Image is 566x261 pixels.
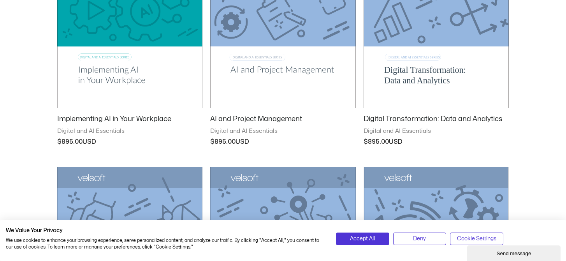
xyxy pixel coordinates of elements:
span: Cookie Settings [457,235,496,243]
span: Digital and AI Essentials [210,127,355,135]
span: $ [57,139,62,145]
bdi: 895.00 [210,139,236,145]
h2: We Value Your Privacy [6,227,324,234]
bdi: 895.00 [57,139,83,145]
span: Accept All [350,235,375,243]
button: Accept all cookies [336,233,389,245]
a: Implementing AI in Your Workplace [57,115,202,127]
button: Adjust cookie preferences [450,233,503,245]
span: Digital and AI Essentials [57,127,202,135]
h2: AI and Project Management [210,115,355,123]
a: Digital Transformation: Data and Analytics [364,115,509,127]
bdi: 895.00 [364,139,389,145]
a: AI and Project Management [210,115,355,127]
span: $ [210,139,214,145]
span: Digital and AI Essentials [364,127,509,135]
button: Deny all cookies [393,233,446,245]
p: We use cookies to enhance your browsing experience, serve personalized content, and analyze our t... [6,237,324,250]
span: Deny [413,235,426,243]
span: $ [364,139,368,145]
h2: Implementing AI in Your Workplace [57,115,202,123]
h2: Digital Transformation: Data and Analytics [364,115,509,123]
iframe: chat widget [467,244,562,261]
